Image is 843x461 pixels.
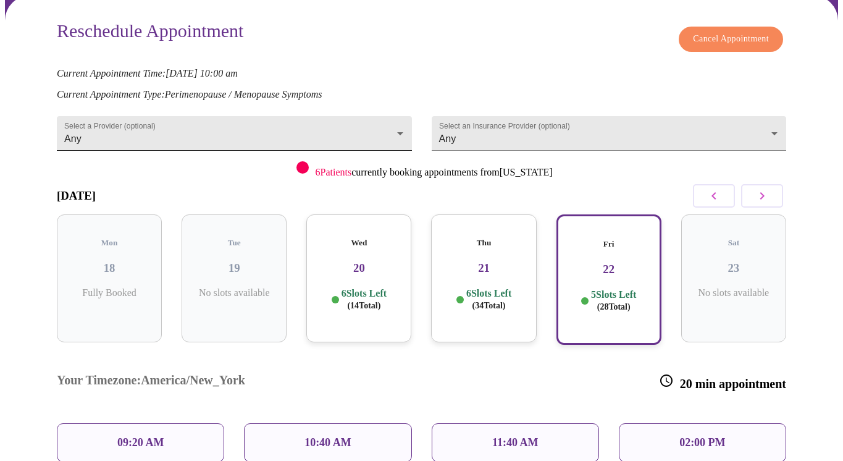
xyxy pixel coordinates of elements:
h5: Wed [316,238,401,248]
p: 10:40 AM [304,436,351,449]
span: Cancel Appointment [693,32,769,47]
p: Fully Booked [67,287,152,298]
div: Any [57,116,412,151]
span: ( 14 Total) [347,301,380,310]
span: ( 28 Total) [597,302,631,311]
h3: 21 [441,261,526,275]
p: No slots available [191,287,277,298]
h3: 23 [691,261,776,275]
h3: Your Timezone: America/New_York [57,373,245,391]
p: 6 Slots Left [466,287,511,311]
p: 5 Slots Left [591,289,636,313]
em: Current Appointment Time: [DATE] 10:00 am [57,68,238,78]
h3: Reschedule Appointment [57,20,243,46]
p: 09:20 AM [117,436,164,449]
h3: 20 min appointment [659,373,786,391]
span: ( 34 Total) [472,301,506,310]
h5: Sat [691,238,776,248]
div: Any [432,116,787,151]
span: 6 Patients [315,167,351,177]
h5: Fri [568,239,650,249]
h5: Mon [67,238,152,248]
h3: 19 [191,261,277,275]
h3: 20 [316,261,401,275]
p: currently booking appointments from [US_STATE] [315,167,552,178]
em: Current Appointment Type: Perimenopause / Menopause Symptoms [57,89,322,99]
p: 6 Slots Left [342,287,387,311]
button: Cancel Appointment [679,27,783,52]
h5: Thu [441,238,526,248]
h3: [DATE] [57,189,96,203]
h3: 22 [568,263,650,276]
h3: 18 [67,261,152,275]
p: No slots available [691,287,776,298]
p: 11:40 AM [492,436,539,449]
h5: Tue [191,238,277,248]
p: 02:00 PM [679,436,725,449]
